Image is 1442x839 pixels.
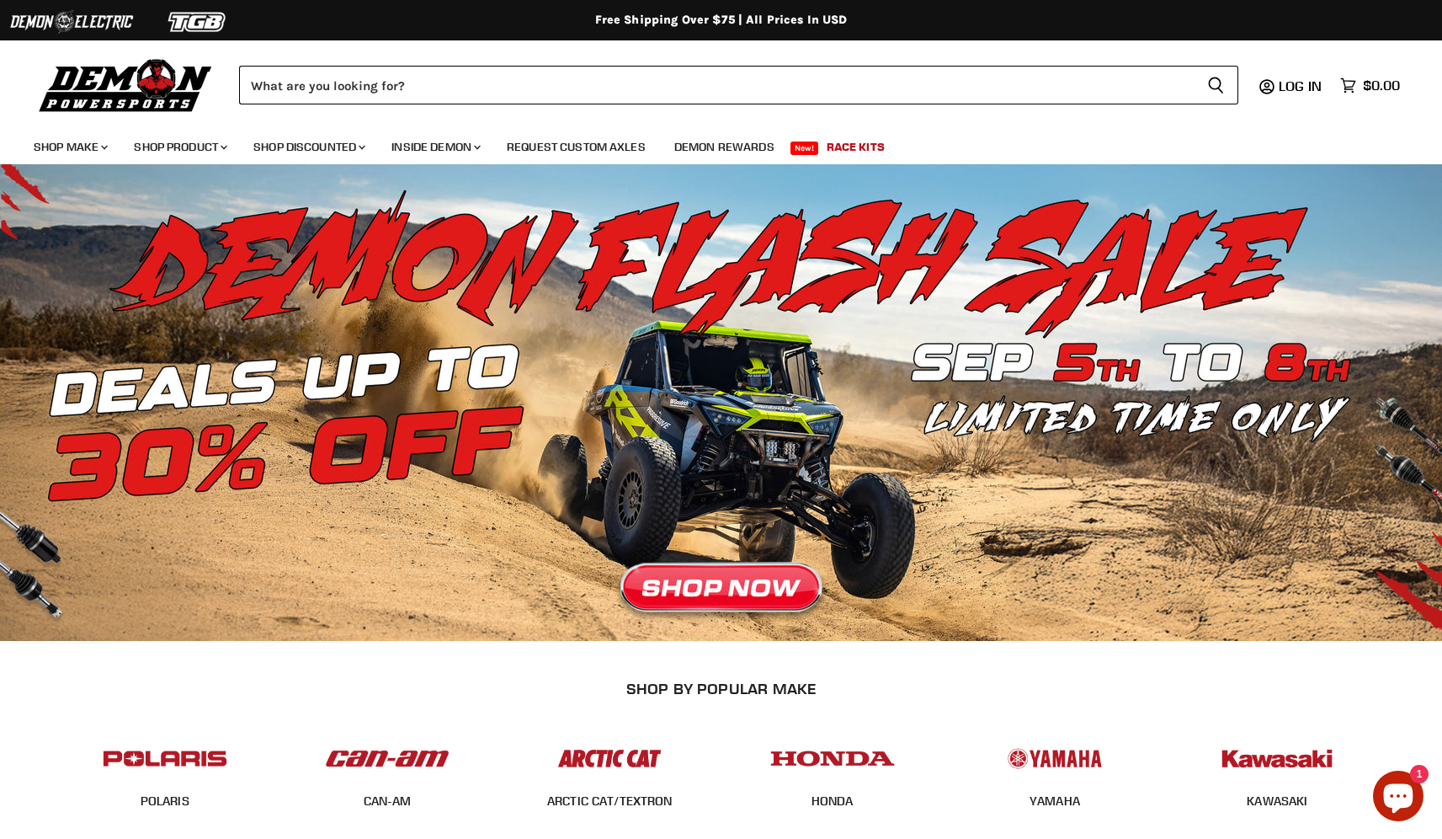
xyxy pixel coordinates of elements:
img: TGB Logo 2 [135,6,261,38]
ul: Main menu [21,123,1396,164]
form: Product [239,66,1238,104]
span: CAN-AM [364,794,412,810]
a: Race Kits [814,130,897,164]
img: Demon Powersports [34,55,218,115]
a: Shop Discounted [241,130,375,164]
img: POPULAR_MAKE_logo_2_dba48cf1-af45-46d4-8f73-953a0f002620.jpg [99,733,231,784]
a: $0.00 [1332,73,1408,98]
span: $0.00 [1363,77,1400,94]
input: Search [239,66,1194,104]
a: Log in [1271,78,1332,94]
div: Free Shipping Over $75 | All Prices In USD [48,13,1395,28]
img: POPULAR_MAKE_logo_4_4923a504-4bac-4306-a1be-165a52280178.jpg [767,733,898,784]
img: POPULAR_MAKE_logo_5_20258e7f-293c-4aac-afa8-159eaa299126.jpg [989,733,1120,784]
a: POLARIS [141,794,189,809]
a: Demon Rewards [662,130,787,164]
img: Demon Electric Logo 2 [8,6,135,38]
a: YAMAHA [1030,794,1080,809]
span: KAWASAKI [1247,794,1307,810]
img: POPULAR_MAKE_logo_6_76e8c46f-2d1e-4ecc-b320-194822857d41.jpg [1211,733,1343,784]
span: ARCTIC CAT/TEXTRON [547,794,673,810]
a: KAWASAKI [1247,794,1307,809]
inbox-online-store-chat: Shopify online store chat [1368,771,1429,826]
button: Search [1194,66,1238,104]
span: YAMAHA [1030,794,1080,810]
a: Request Custom Axles [494,130,658,164]
a: Shop Product [121,130,237,164]
span: HONDA [811,794,854,810]
span: POLARIS [141,794,189,810]
img: POPULAR_MAKE_logo_1_adc20308-ab24-48c4-9fac-e3c1a623d575.jpg [322,733,453,784]
a: HONDA [811,794,854,809]
a: Inside Demon [379,130,491,164]
img: POPULAR_MAKE_logo_3_027535af-6171-4c5e-a9bc-f0eccd05c5d6.jpg [544,733,675,784]
a: ARCTIC CAT/TEXTRON [547,794,673,809]
span: New! [790,142,819,155]
a: Shop Make [21,130,118,164]
h2: SHOP BY POPULAR MAKE [68,680,1374,697]
span: Log in [1279,77,1322,94]
a: CAN-AM [364,794,412,809]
